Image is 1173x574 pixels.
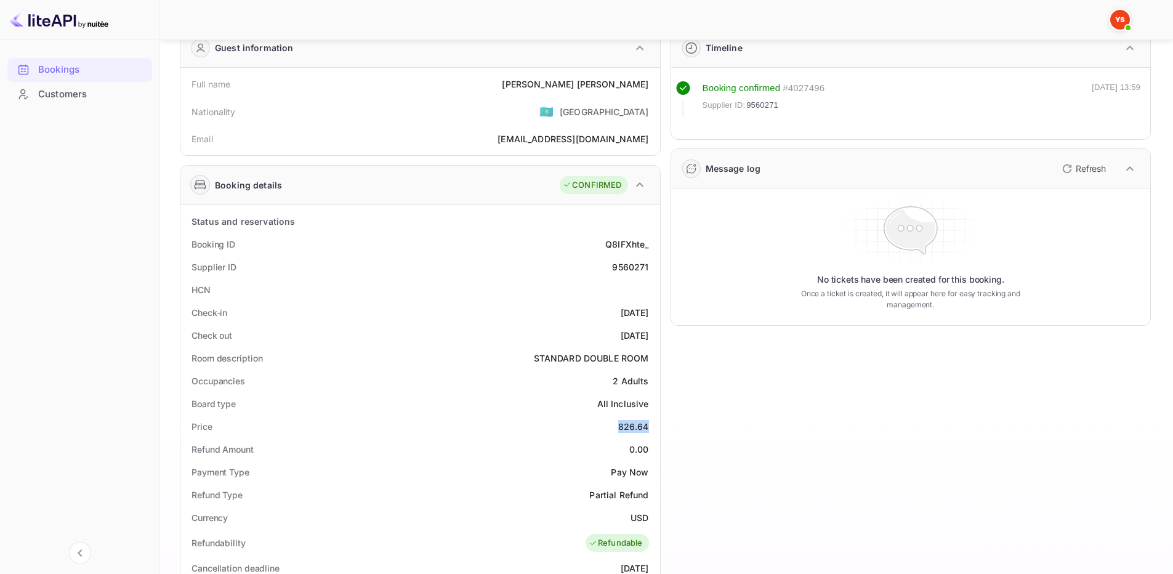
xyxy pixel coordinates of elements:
div: Message log [706,162,761,175]
div: Status and reservations [191,215,295,228]
div: Currency [191,511,228,524]
p: No tickets have been created for this booking. [817,273,1004,286]
div: Pay Now [611,466,648,479]
div: USD [631,511,648,524]
img: Yandex Support [1110,10,1130,30]
div: 0.00 [629,443,649,456]
div: Partial Refund [589,488,648,501]
div: Supplier ID [191,261,236,273]
div: HCN [191,283,211,296]
img: LiteAPI logo [10,10,108,30]
div: Guest information [215,41,294,54]
div: Refundable [589,537,643,549]
div: 2 Adults [613,374,648,387]
div: Payment Type [191,466,249,479]
button: Collapse navigation [69,542,91,564]
span: United States [539,100,554,123]
a: Customers [7,83,152,105]
div: Price [191,420,212,433]
div: Refund Amount [191,443,254,456]
div: Timeline [706,41,743,54]
div: Occupancies [191,374,245,387]
div: Refund Type [191,488,243,501]
div: Room description [191,352,262,365]
div: CONFIRMED [563,179,621,192]
div: 9560271 [612,261,648,273]
div: Booking confirmed [703,81,781,95]
div: Bookings [38,63,146,77]
span: Supplier ID: [703,99,746,111]
div: Board type [191,397,236,410]
div: Customers [7,83,152,107]
div: Check-in [191,306,227,319]
div: Check out [191,329,232,342]
div: [GEOGRAPHIC_DATA] [560,105,649,118]
span: 9560271 [746,99,778,111]
div: Email [191,132,213,145]
div: Full name [191,78,230,91]
div: Refundability [191,536,246,549]
div: Q8IFXhte_ [605,238,648,251]
p: Once a ticket is created, it will appear here for easy tracking and management. [781,288,1039,310]
div: Booking ID [191,238,235,251]
div: [DATE] [621,306,649,319]
a: Bookings [7,58,152,81]
div: 826.64 [618,420,649,433]
div: STANDARD DOUBLE ROOM [534,352,649,365]
div: [DATE] [621,329,649,342]
div: [DATE] 13:59 [1092,81,1140,117]
div: Bookings [7,58,152,82]
button: Refresh [1055,159,1111,179]
div: Nationality [191,105,236,118]
div: Booking details [215,179,282,192]
div: Customers [38,87,146,102]
div: [PERSON_NAME] [PERSON_NAME] [502,78,648,91]
div: All Inclusive [597,397,649,410]
div: # 4027496 [783,81,824,95]
div: [EMAIL_ADDRESS][DOMAIN_NAME] [498,132,648,145]
p: Refresh [1076,162,1106,175]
